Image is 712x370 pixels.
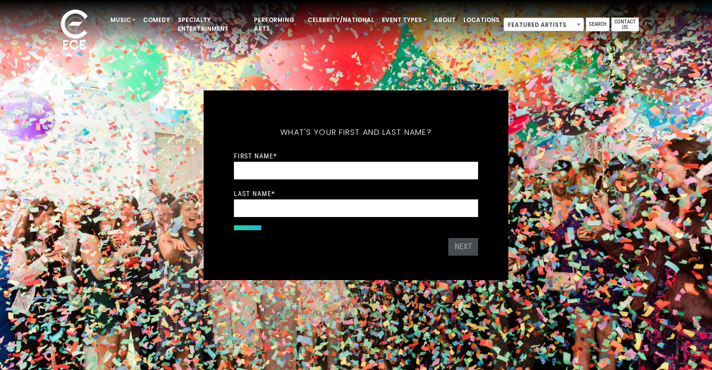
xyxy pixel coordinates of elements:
a: Performing Arts [250,12,304,37]
img: ece_new_logo_whitev2-1.png [50,7,99,54]
a: Music [106,12,139,28]
a: Celebrity/National [304,12,378,28]
span: Featured Artists [504,18,584,32]
span: Featured Artists [503,18,584,31]
a: Specialty Entertainment [174,12,250,37]
a: Contact Us [611,18,639,31]
a: Comedy [139,12,174,28]
a: Event Types [378,12,430,28]
h5: What's your first and last name? [234,115,478,150]
a: About [430,12,460,28]
label: First Name [234,152,277,160]
a: Locations [460,12,503,28]
label: Last Name [234,189,275,198]
a: Search [586,18,609,31]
